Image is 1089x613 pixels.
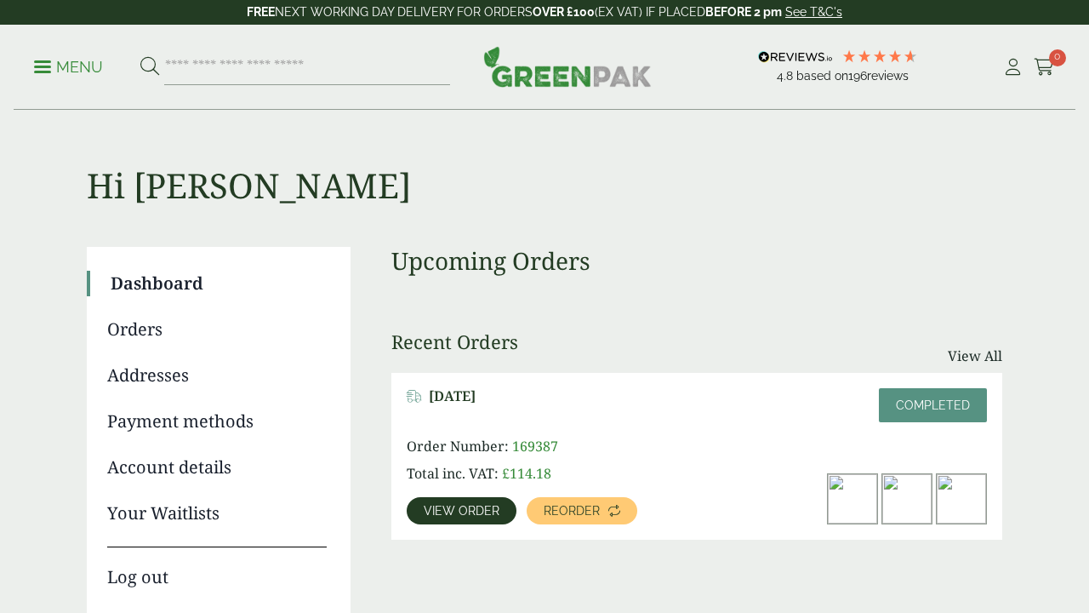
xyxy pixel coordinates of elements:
a: Log out [107,547,327,590]
span: Completed [896,398,970,412]
strong: BEFORE 2 pm [705,5,782,19]
span: 169387 [512,437,558,455]
p: Menu [34,57,103,77]
span: Based on [796,69,848,83]
img: 7501_lid_1-300x198.jpg [937,474,986,524]
span: Reorder [544,505,600,517]
a: 0 [1034,54,1055,80]
span: View order [424,505,499,517]
a: See T&C's [785,5,842,19]
img: 8oz_kraft_a-300x200.jpg [828,474,877,524]
span: 4.8 [777,69,796,83]
strong: OVER £100 [533,5,595,19]
span: 0 [1049,49,1066,66]
span: [DATE] [429,388,476,404]
a: Orders [107,317,327,342]
h3: Recent Orders [391,330,518,352]
i: Cart [1034,59,1055,76]
img: Kraft-Bowl-500ml-with-Nachos-300x200.jpg [882,474,932,524]
span: £ [502,464,510,483]
span: Total inc. VAT: [407,464,499,483]
h1: Hi [PERSON_NAME] [87,111,1002,206]
span: reviews [867,69,909,83]
a: Menu [34,57,103,74]
div: 4.79 Stars [841,49,918,64]
strong: FREE [247,5,275,19]
a: Your Waitlists [107,501,327,526]
span: Order Number: [407,437,509,455]
span: 196 [848,69,867,83]
img: GreenPak Supplies [483,46,652,87]
img: REVIEWS.io [758,51,832,63]
a: View All [948,346,1002,366]
i: My Account [1002,59,1023,76]
a: View order [407,497,516,524]
a: Account details [107,455,327,480]
a: Addresses [107,363,327,388]
a: Reorder [527,497,637,524]
a: Dashboard [111,271,327,296]
a: Payment methods [107,409,327,434]
h3: Upcoming Orders [391,247,1002,276]
bdi: 114.18 [502,464,551,483]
